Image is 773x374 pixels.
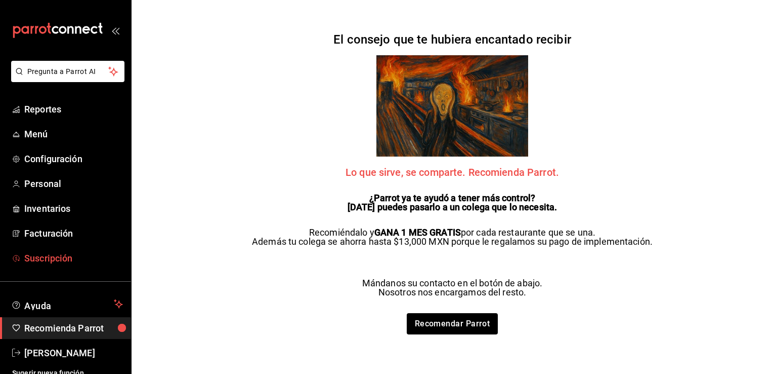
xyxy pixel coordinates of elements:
[24,251,123,265] span: Suscripción
[407,313,498,334] a: Recomendar Parrot
[7,73,124,84] a: Pregunta a Parrot AI
[348,202,557,212] strong: [DATE] puedes pasarlo a un colega que lo necesita.
[376,55,528,157] img: referrals Parrot
[24,227,123,240] span: Facturación
[362,279,543,297] p: Mándanos su contacto en el botón de abajo. Nosotros nos encargamos del resto.
[27,66,109,77] span: Pregunta a Parrot AI
[24,298,110,310] span: Ayuda
[24,321,123,335] span: Recomienda Parrot
[24,177,123,191] span: Personal
[24,152,123,166] span: Configuración
[111,26,119,34] button: open_drawer_menu
[24,127,123,141] span: Menú
[346,167,559,177] span: Lo que sirve, se comparte. Recomienda Parrot.
[374,227,461,238] strong: GANA 1 MES GRATIS
[369,193,535,203] strong: ¿Parrot ya te ayudó a tener más control?
[24,202,123,215] span: Inventarios
[252,228,653,246] p: Recomiéndalo y por cada restaurante que se una. Además tu colega se ahorra hasta $13,000 MXN porq...
[333,33,571,46] h2: El consejo que te hubiera encantado recibir
[24,346,123,360] span: [PERSON_NAME]
[11,61,124,82] button: Pregunta a Parrot AI
[24,102,123,116] span: Reportes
